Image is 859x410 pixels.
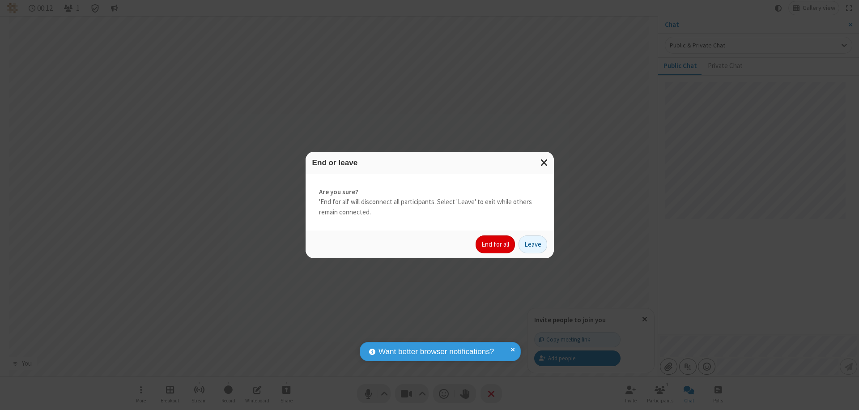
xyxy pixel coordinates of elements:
strong: Are you sure? [319,187,540,197]
div: 'End for all' will disconnect all participants. Select 'Leave' to exit while others remain connec... [306,174,554,231]
button: Close modal [535,152,554,174]
span: Want better browser notifications? [378,346,494,358]
h3: End or leave [312,158,547,167]
button: Leave [519,235,547,253]
button: End for all [476,235,515,253]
